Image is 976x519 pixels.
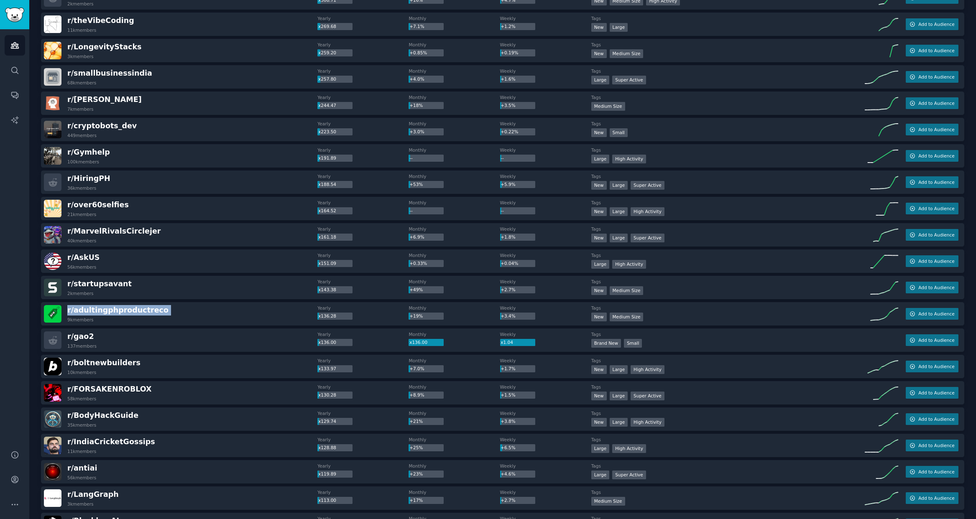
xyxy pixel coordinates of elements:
[409,252,500,258] dt: Monthly
[44,305,61,323] img: adultingphproductreco
[610,365,628,374] div: Large
[44,121,61,138] img: cryptobots_dev
[918,364,954,369] span: Add to Audience
[918,390,954,396] span: Add to Audience
[409,173,500,179] dt: Monthly
[318,287,336,292] span: x143.38
[409,103,423,108] span: +18%
[318,103,336,108] span: x244.47
[906,282,958,293] button: Add to Audience
[67,201,129,209] span: r/ over60selfies
[317,15,409,21] dt: Yearly
[67,501,94,507] div: 3k members
[67,411,138,420] span: r/ BodyHackGuide
[44,489,61,507] img: LangGraph
[409,24,424,29] span: +7.1%
[591,497,625,506] div: Medium Size
[44,94,61,112] img: claude
[500,437,591,443] dt: Weekly
[906,203,958,214] button: Add to Audience
[44,384,61,402] img: FORSAKENROBLOX
[591,15,865,21] dt: Tags
[591,234,607,242] div: New
[409,471,423,476] span: +23%
[317,305,409,311] dt: Yearly
[67,422,96,428] div: 35k members
[67,106,94,112] div: 7k members
[918,495,954,501] span: Add to Audience
[409,419,423,424] span: +21%
[409,410,500,416] dt: Monthly
[67,80,96,86] div: 68k members
[918,416,954,422] span: Add to Audience
[409,182,423,187] span: +53%
[317,437,409,443] dt: Yearly
[918,127,954,132] span: Add to Audience
[67,385,152,393] span: r/ FORSAKENROBLOX
[624,339,642,348] div: Small
[500,200,591,206] dt: Weekly
[631,207,664,216] div: High Activity
[501,208,504,213] span: --
[44,279,61,296] img: startupsavant
[500,252,591,258] dt: Weekly
[591,365,607,374] div: New
[906,308,958,320] button: Add to Audience
[906,334,958,346] button: Add to Audience
[409,437,500,443] dt: Monthly
[612,471,646,479] div: Super Active
[591,121,865,127] dt: Tags
[591,23,607,32] div: New
[906,18,958,30] button: Add to Audience
[317,463,409,469] dt: Yearly
[612,260,646,269] div: High Activity
[918,337,954,343] span: Add to Audience
[44,147,61,165] img: Gymhelp
[409,463,500,469] dt: Monthly
[906,413,958,425] button: Add to Audience
[409,261,427,266] span: +0.33%
[500,305,591,311] dt: Weekly
[591,42,865,48] dt: Tags
[409,200,500,206] dt: Monthly
[409,42,500,48] dt: Monthly
[501,50,518,55] span: +0.19%
[67,369,96,375] div: 10k members
[591,444,610,453] div: Large
[591,102,625,111] div: Medium Size
[918,258,954,264] span: Add to Audience
[610,181,628,190] div: Large
[44,42,61,59] img: LongevityStacks
[318,366,336,371] span: x133.97
[500,358,591,364] dt: Weekly
[501,182,515,187] span: +5.9%
[44,358,61,375] img: boltnewbuilders
[612,76,646,84] div: Super Active
[631,418,664,427] div: High Activity
[5,8,24,22] img: GummySearch logo
[918,100,954,106] span: Add to Audience
[591,173,865,179] dt: Tags
[918,443,954,448] span: Add to Audience
[500,331,591,337] dt: Weekly
[318,419,336,424] span: x129.74
[591,471,610,479] div: Large
[67,69,152,77] span: r/ smallbusinessindia
[500,173,591,179] dt: Weekly
[409,50,427,55] span: +0.85%
[67,122,137,130] span: r/ cryptobots_dev
[318,208,336,213] span: x164.52
[918,311,954,317] span: Add to Audience
[67,1,94,7] div: 2k members
[501,261,518,266] span: +0.04%
[500,384,591,390] dt: Weekly
[409,76,424,81] span: +4.0%
[317,94,409,100] dt: Yearly
[44,463,61,481] img: antiai
[409,366,424,371] span: +7.0%
[318,155,336,160] span: x191.89
[317,121,409,127] dt: Yearly
[317,68,409,74] dt: Yearly
[409,392,424,397] span: +8.9%
[318,129,336,134] span: x223.50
